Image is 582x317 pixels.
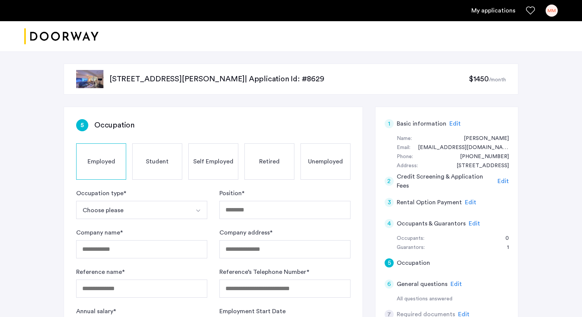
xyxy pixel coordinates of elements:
div: 5 [385,258,394,267]
div: morganjmcginnis@gmail.com [410,143,509,152]
img: logo [24,22,99,51]
a: My application [471,6,515,15]
div: Morgan McGinnis [456,134,509,143]
label: Occupation type * [76,189,126,198]
label: Position * [219,189,244,198]
div: 1 [499,243,509,252]
h5: Credit Screening & Application Fees [397,172,495,190]
div: 203 Kensington Road [449,162,509,171]
div: 0 [498,234,509,243]
div: MM [546,5,558,17]
span: Employed [88,157,115,166]
span: Edit [451,281,462,287]
div: 3 [385,198,394,207]
div: 4 [385,219,394,228]
iframe: chat widget [550,287,574,309]
div: Email: [397,143,410,152]
div: Guarantors: [397,243,425,252]
label: Company address * [219,228,272,237]
label: Annual salary * [76,307,116,316]
sub: /month [489,77,506,82]
div: Address: [397,162,418,171]
span: Edit [465,199,476,205]
span: Edit [498,178,509,184]
button: Select option [76,201,189,219]
button: Select option [189,201,207,219]
span: Edit [449,121,461,127]
label: Reference’s Telephone Number * [219,267,309,277]
div: Phone: [397,152,413,162]
h5: Occupation [397,258,430,267]
div: 2 [385,177,394,186]
span: Self Employed [193,157,233,166]
img: arrow [195,208,201,214]
span: Edit [469,221,480,227]
h5: Basic information [397,119,446,128]
div: 1 [385,119,394,128]
div: +16035057249 [452,152,509,162]
span: Student [146,157,169,166]
h5: Occupants & Guarantors [397,219,466,228]
div: 5 [76,119,88,131]
a: Cazamio logo [24,22,99,51]
h5: Rental Option Payment [397,198,462,207]
label: Employment Start Date [219,307,286,316]
span: $1450 [469,75,489,83]
span: Retired [259,157,280,166]
a: Favorites [526,6,535,15]
span: Unemployed [308,157,343,166]
h5: General questions [397,280,447,289]
img: apartment [76,70,103,88]
label: Company name * [76,228,123,237]
p: [STREET_ADDRESS][PERSON_NAME] | Application Id: #8629 [110,74,469,84]
div: Occupants: [397,234,424,243]
h3: Occupation [94,120,135,131]
div: All questions answered [397,295,509,304]
div: 6 [385,280,394,289]
label: Reference name * [76,267,125,277]
div: Name: [397,134,412,143]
